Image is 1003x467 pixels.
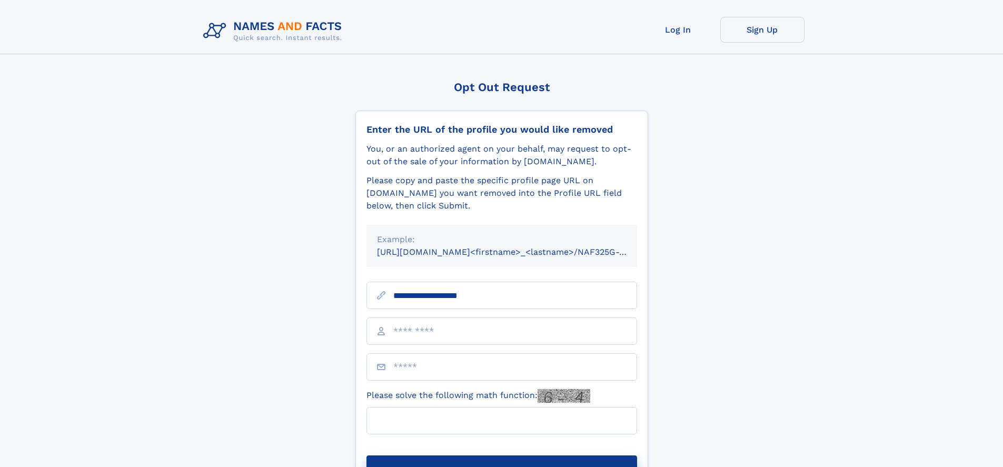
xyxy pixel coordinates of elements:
a: Log In [636,17,720,43]
div: Enter the URL of the profile you would like removed [366,124,637,135]
div: You, or an authorized agent on your behalf, may request to opt-out of the sale of your informatio... [366,143,637,168]
label: Please solve the following math function: [366,389,590,403]
div: Opt Out Request [355,81,648,94]
small: [URL][DOMAIN_NAME]<firstname>_<lastname>/NAF325G-xxxxxxxx [377,247,657,257]
a: Sign Up [720,17,805,43]
img: Logo Names and Facts [199,17,351,45]
div: Example: [377,233,627,246]
div: Please copy and paste the specific profile page URL on [DOMAIN_NAME] you want removed into the Pr... [366,174,637,212]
